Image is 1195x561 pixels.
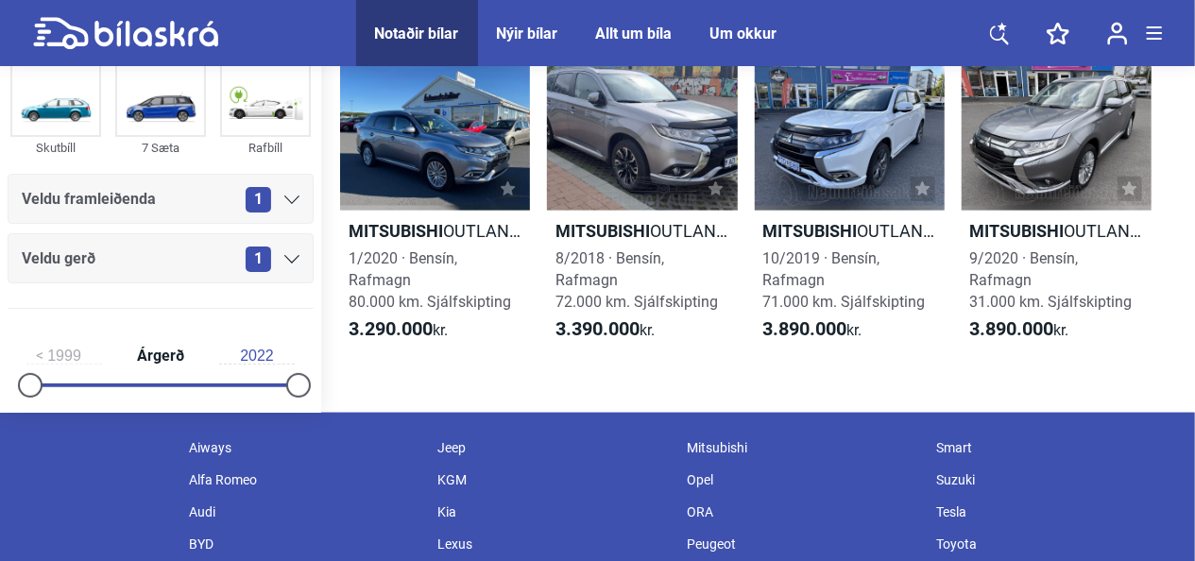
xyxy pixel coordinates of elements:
[677,496,927,528] div: ORA
[555,221,650,241] b: Mitsubishi
[962,220,1152,242] h2: OUTLANDER
[555,317,640,340] b: 3.390.000
[179,464,429,496] div: Alfa Romeo
[970,249,1133,311] span: 9/2020 · Bensín, Rafmagn 31.000 km. Sjálfskipting
[340,220,530,242] h2: OUTLANDER INTENSE
[763,318,862,341] span: kr.
[429,432,678,464] div: Jeep
[755,59,945,358] a: MitsubishiOUTLANDER INSTYLE10/2019 · Bensín, Rafmagn71.000 km. Sjálfskipting3.890.000kr.
[763,249,926,311] span: 10/2019 · Bensín, Rafmagn 71.000 km. Sjálfskipting
[763,221,858,241] b: Mitsubishi
[429,496,678,528] div: Kia
[246,187,271,212] span: 1
[555,318,655,341] span: kr.
[763,317,847,340] b: 3.890.000
[340,59,530,358] a: MitsubishiOUTLANDER INTENSE1/2020 · Bensín, Rafmagn80.000 km. Sjálfskipting3.290.000kr.
[349,318,448,341] span: kr.
[22,186,156,212] span: Veldu framleiðenda
[429,464,678,496] div: KGM
[927,432,1176,464] div: Smart
[962,59,1152,358] a: MitsubishiOUTLANDER9/2020 · Bensín, Rafmagn31.000 km. Sjálfskipting3.890.000kr.
[927,528,1176,560] div: Toyota
[349,249,511,311] span: 1/2020 · Bensín, Rafmagn 80.000 km. Sjálfskipting
[220,137,311,159] div: Rafbíll
[132,348,189,364] span: Árgerð
[547,59,737,358] a: MitsubishiOUTLANDER8/2018 · Bensín, Rafmagn72.000 km. Sjálfskipting3.390.000kr.
[115,137,206,159] div: 7 Sæta
[677,464,927,496] div: Opel
[927,464,1176,496] div: Suzuki
[927,496,1176,528] div: Tesla
[22,246,95,272] span: Veldu gerð
[375,25,459,42] a: Notaðir bílar
[755,220,945,242] h2: OUTLANDER INSTYLE
[429,528,678,560] div: Lexus
[179,528,429,560] div: BYD
[596,25,673,42] a: Allt um bíla
[179,432,429,464] div: Aiways
[349,317,433,340] b: 3.290.000
[677,432,927,464] div: Mitsubishi
[547,220,737,242] h2: OUTLANDER
[179,496,429,528] div: Audi
[246,246,271,272] span: 1
[970,221,1065,241] b: Mitsubishi
[349,221,443,241] b: Mitsubishi
[970,318,1069,341] span: kr.
[1107,22,1128,45] img: user-login.svg
[677,528,927,560] div: Peugeot
[970,317,1054,340] b: 3.890.000
[497,25,558,42] a: Nýir bílar
[555,249,718,311] span: 8/2018 · Bensín, Rafmagn 72.000 km. Sjálfskipting
[710,25,777,42] a: Um okkur
[10,137,101,159] div: Skutbíll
